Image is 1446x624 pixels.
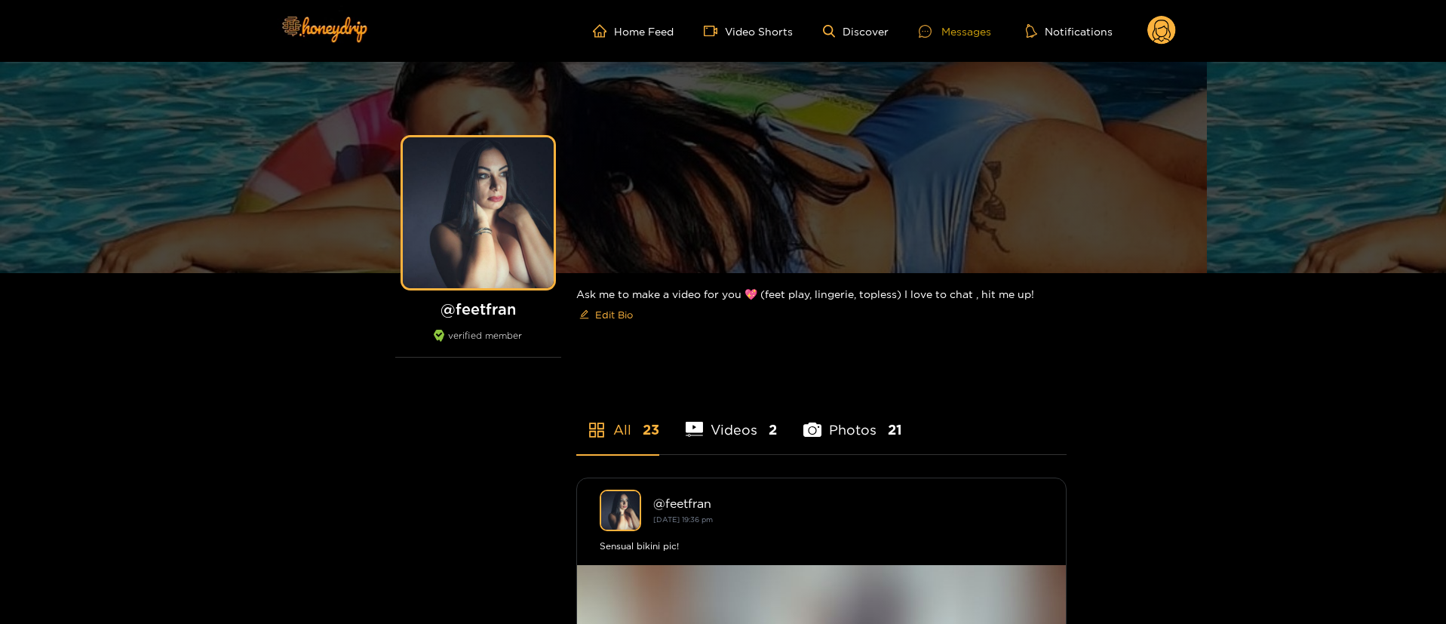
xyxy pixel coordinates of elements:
span: 23 [643,420,659,439]
li: All [576,386,659,454]
li: Videos [686,386,778,454]
span: Edit Bio [595,307,633,322]
span: 2 [769,420,777,439]
span: video-camera [704,24,725,38]
span: edit [579,309,589,321]
a: Discover [823,25,889,38]
li: Photos [803,386,902,454]
div: verified member [395,330,561,358]
span: appstore [588,421,606,439]
div: Ask me to make a video for you 💖 (feet play, lingerie, topless) I love to chat , hit me up! [576,273,1067,339]
div: @ feetfran [653,496,1043,510]
span: home [593,24,614,38]
span: 21 [888,420,902,439]
a: Video Shorts [704,24,793,38]
button: editEdit Bio [576,303,636,327]
div: Messages [919,23,991,40]
small: [DATE] 19:36 pm [653,515,713,524]
a: Home Feed [593,24,674,38]
div: Sensual bikini pic! [600,539,1043,554]
h1: @ feetfran [395,300,561,318]
img: feetfran [600,490,641,531]
button: Notifications [1021,23,1117,38]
